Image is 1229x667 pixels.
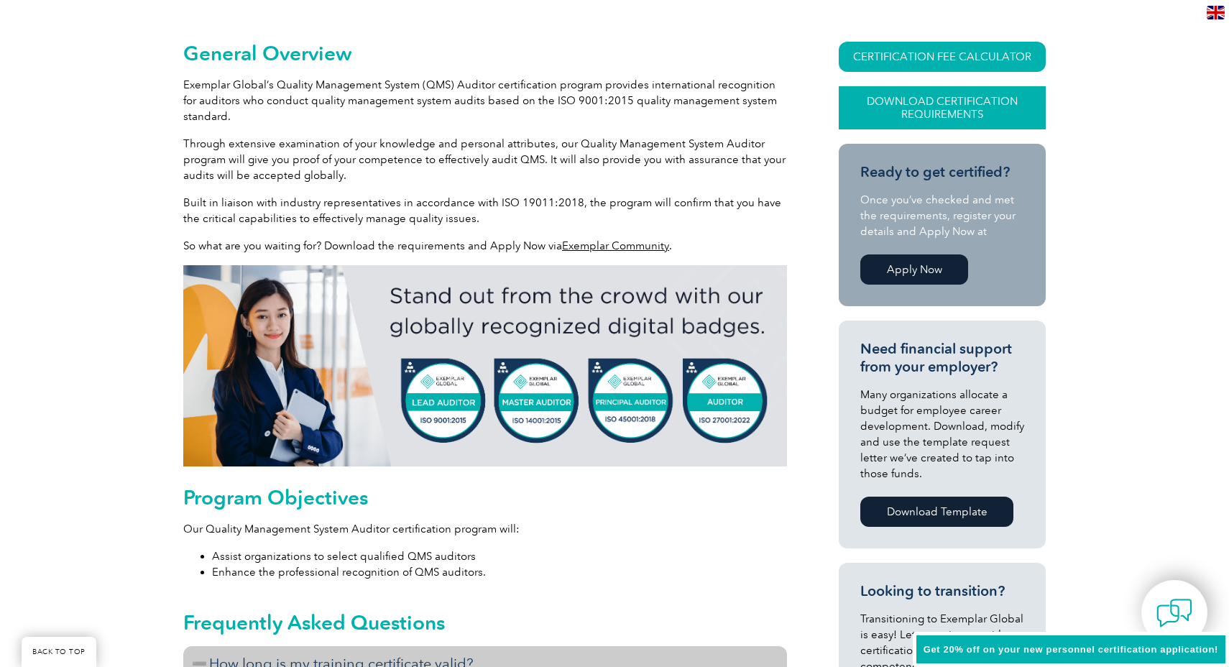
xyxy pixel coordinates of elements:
[860,340,1024,376] h3: Need financial support from your employer?
[562,239,669,252] a: Exemplar Community
[183,265,787,466] img: badges
[183,42,787,65] h2: General Overview
[839,42,1046,72] a: CERTIFICATION FEE CALCULATOR
[839,86,1046,129] a: Download Certification Requirements
[183,486,787,509] h2: Program Objectives
[1207,6,1225,19] img: en
[924,644,1218,655] span: Get 20% off on your new personnel certification application!
[183,611,787,634] h2: Frequently Asked Questions
[860,163,1024,181] h3: Ready to get certified?
[22,637,96,667] a: BACK TO TOP
[212,548,787,564] li: Assist organizations to select qualified QMS auditors
[860,254,968,285] a: Apply Now
[1156,595,1192,631] img: contact-chat.png
[860,192,1024,239] p: Once you’ve checked and met the requirements, register your details and Apply Now at
[860,582,1024,600] h3: Looking to transition?
[183,136,787,183] p: Through extensive examination of your knowledge and personal attributes, our Quality Management S...
[183,77,787,124] p: Exemplar Global’s Quality Management System (QMS) Auditor certification program provides internat...
[183,238,787,254] p: So what are you waiting for? Download the requirements and Apply Now via .
[212,564,787,580] li: Enhance the professional recognition of QMS auditors.
[860,497,1013,527] a: Download Template
[860,387,1024,482] p: Many organizations allocate a budget for employee career development. Download, modify and use th...
[183,195,787,226] p: Built in liaison with industry representatives in accordance with ISO 19011:2018, the program wil...
[183,521,787,537] p: Our Quality Management System Auditor certification program will:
